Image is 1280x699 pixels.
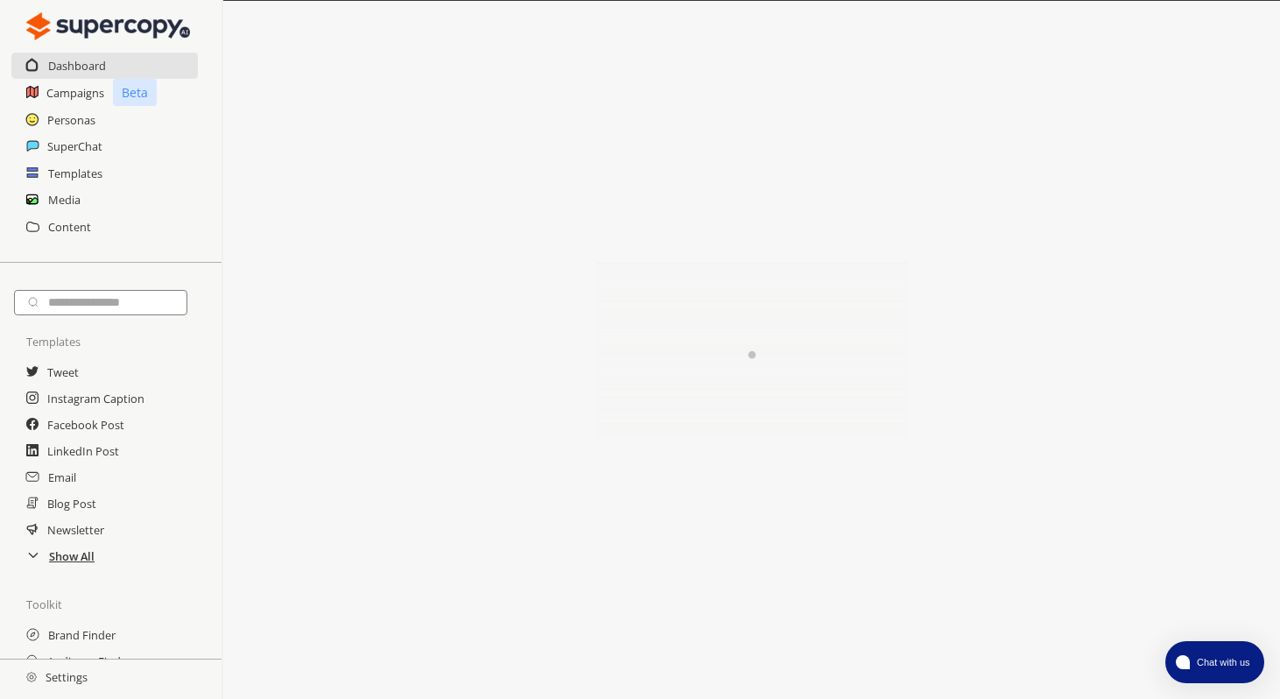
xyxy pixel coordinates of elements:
button: atlas-launcher [1165,641,1264,683]
a: Templates [48,160,102,187]
a: Newsletter [47,517,104,543]
a: Campaigns [46,80,104,106]
a: Facebook Post [47,412,124,438]
span: Chat with us [1190,655,1254,669]
img: Close [26,9,190,44]
a: LinkedIn Post [47,438,119,464]
img: Close [26,672,37,682]
a: Show All [49,543,95,569]
a: SuperChat [47,133,102,159]
a: Audience Finder [47,648,131,674]
a: Instagram Caption [47,385,144,412]
a: Brand Finder [48,622,116,648]
img: Close [559,263,945,438]
a: Email [48,464,76,491]
a: Tweet [47,359,79,385]
a: Blog Post [47,491,96,517]
a: Personas [47,107,95,133]
p: Beta [113,79,157,106]
a: Media [48,187,81,213]
a: Content [48,214,91,240]
a: Dashboard [48,53,106,79]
